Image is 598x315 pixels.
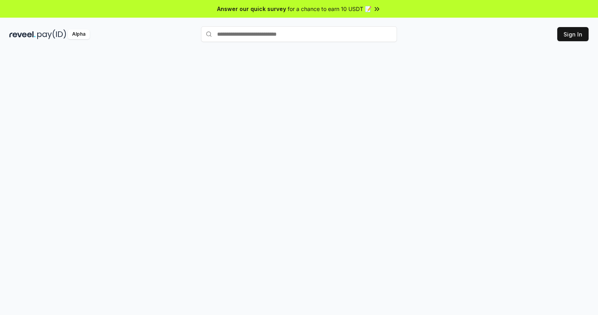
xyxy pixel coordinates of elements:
span: Answer our quick survey [217,5,286,13]
img: reveel_dark [9,29,36,39]
div: Alpha [68,29,90,39]
img: pay_id [37,29,66,39]
span: for a chance to earn 10 USDT 📝 [288,5,371,13]
button: Sign In [557,27,589,41]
